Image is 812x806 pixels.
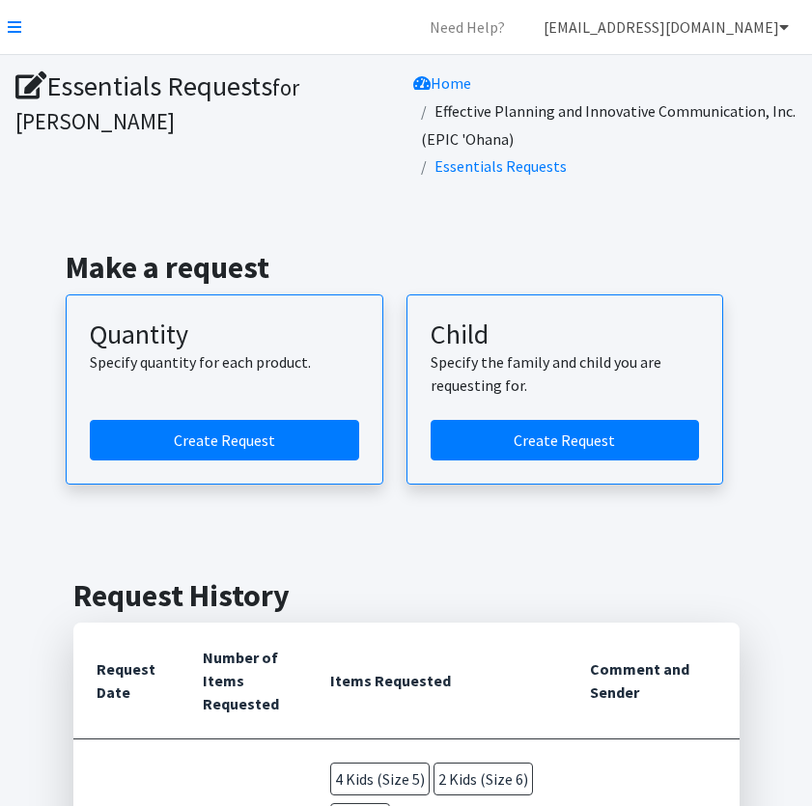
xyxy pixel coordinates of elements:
[434,763,533,795] span: 2 Kids (Size 6)
[431,319,700,351] h3: Child
[414,8,520,46] a: Need Help?
[528,8,804,46] a: [EMAIL_ADDRESS][DOMAIN_NAME]
[413,73,471,93] a: Home
[73,623,181,739] th: Request Date
[431,350,700,397] p: Specify the family and child you are requesting for.
[180,623,307,739] th: Number of Items Requested
[431,420,700,460] a: Create a request for a child or family
[73,577,740,614] h2: Request History
[421,101,796,149] a: Effective Planning and Innovative Communication, Inc. (EPIC 'Ohana)
[15,69,400,136] h1: Essentials Requests
[90,350,359,374] p: Specify quantity for each product.
[90,420,359,460] a: Create a request by quantity
[66,249,746,286] h2: Make a request
[15,73,299,135] small: for [PERSON_NAME]
[307,623,566,739] th: Items Requested
[434,156,567,176] a: Essentials Requests
[330,763,430,795] span: 4 Kids (Size 5)
[90,319,359,351] h3: Quantity
[567,623,740,739] th: Comment and Sender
